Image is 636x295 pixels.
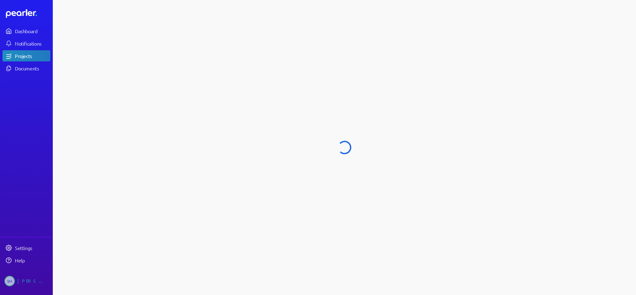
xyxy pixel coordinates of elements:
a: Dashboard [2,25,50,37]
a: Settings [2,242,50,253]
div: Dashboard [15,28,50,34]
a: Dashboard [6,9,50,18]
a: Help [2,255,50,266]
div: Settings [15,245,50,251]
div: Help [15,257,50,263]
a: Projects [2,50,50,61]
span: Stuart Meyers [4,276,15,286]
div: Notifications [15,40,50,47]
a: SM[PERSON_NAME] [2,273,50,289]
div: [PERSON_NAME] [17,276,48,286]
a: Documents [2,63,50,74]
a: Notifications [2,38,50,49]
div: Projects [15,53,50,59]
div: Documents [15,65,50,71]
